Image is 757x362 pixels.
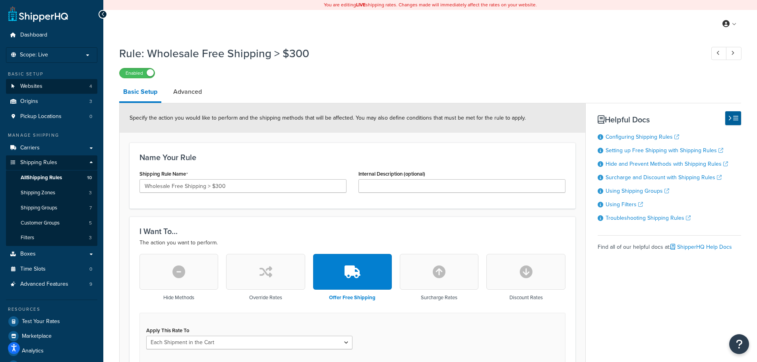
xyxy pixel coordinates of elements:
span: Time Slots [20,266,46,273]
li: Advanced Features [6,277,97,292]
a: Shipping Rules [6,155,97,170]
a: Carriers [6,141,97,155]
span: Dashboard [20,32,47,39]
div: Manage Shipping [6,132,97,139]
span: 3 [89,98,92,105]
a: Surcharge and Discount with Shipping Rules [606,173,722,182]
a: Time Slots0 [6,262,97,277]
b: LIVE [356,1,366,8]
a: Analytics [6,344,97,358]
a: Next Record [726,47,742,60]
span: Analytics [22,348,44,354]
a: Hide and Prevent Methods with Shipping Rules [606,160,728,168]
a: AllShipping Rules10 [6,170,97,185]
button: Open Resource Center [729,334,749,354]
span: Scope: Live [20,52,48,58]
a: Configuring Shipping Rules [606,133,679,141]
label: Enabled [120,68,155,78]
span: All Shipping Rules [21,174,62,181]
span: 3 [89,190,92,196]
span: 4 [89,83,92,90]
span: Customer Groups [21,220,60,226]
a: Boxes [6,247,97,261]
a: Setting up Free Shipping with Shipping Rules [606,146,723,155]
a: Using Shipping Groups [606,187,669,195]
li: Websites [6,79,97,94]
span: 10 [87,174,92,181]
label: Shipping Rule Name [139,171,188,177]
li: Pickup Locations [6,109,97,124]
a: Advanced Features9 [6,277,97,292]
div: Basic Setup [6,71,97,77]
h3: Surcharge Rates [421,295,457,300]
h1: Rule: Wholesale Free Shipping > $300 [119,46,697,61]
a: Advanced [169,82,206,101]
p: The action you want to perform. [139,238,565,248]
a: ShipperHQ Help Docs [670,243,732,251]
a: Troubleshooting Shipping Rules [606,214,691,222]
li: Time Slots [6,262,97,277]
li: Shipping Groups [6,201,97,215]
span: Origins [20,98,38,105]
h3: Name Your Rule [139,153,565,162]
a: Shipping Groups7 [6,201,97,215]
a: Filters3 [6,230,97,245]
li: Customer Groups [6,216,97,230]
a: Shipping Zones3 [6,186,97,200]
span: Websites [20,83,43,90]
span: 0 [89,113,92,120]
h3: Discount Rates [509,295,543,300]
span: 0 [89,266,92,273]
span: Boxes [20,251,36,257]
a: Origins3 [6,94,97,109]
label: Internal Description (optional) [358,171,425,177]
button: Hide Help Docs [725,111,741,125]
span: Marketplace [22,333,52,340]
span: 9 [89,281,92,288]
h3: Hide Methods [163,295,194,300]
a: Dashboard [6,28,97,43]
a: Customer Groups5 [6,216,97,230]
a: Marketplace [6,329,97,343]
a: Using Filters [606,200,643,209]
li: Origins [6,94,97,109]
span: Shipping Groups [21,205,57,211]
li: Shipping Rules [6,155,97,246]
span: Filters [21,234,34,241]
span: 5 [89,220,92,226]
a: Test Your Rates [6,314,97,329]
li: Shipping Zones [6,186,97,200]
li: Filters [6,230,97,245]
span: 3 [89,234,92,241]
label: Apply This Rate To [146,327,189,333]
span: Test Your Rates [22,318,60,325]
a: Basic Setup [119,82,161,103]
a: Pickup Locations0 [6,109,97,124]
span: Carriers [20,145,40,151]
div: Find all of our helpful docs at: [598,235,741,253]
span: Specify the action you would like to perform and the shipping methods that will be affected. You ... [130,114,526,122]
div: Resources [6,306,97,313]
h3: I Want To... [139,227,565,236]
span: Shipping Zones [21,190,55,196]
a: Websites4 [6,79,97,94]
h3: Override Rates [249,295,282,300]
span: Shipping Rules [20,159,57,166]
span: Pickup Locations [20,113,62,120]
h3: Offer Free Shipping [329,295,376,300]
span: 7 [89,205,92,211]
h3: Helpful Docs [598,115,741,124]
span: Advanced Features [20,281,68,288]
a: Previous Record [711,47,727,60]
